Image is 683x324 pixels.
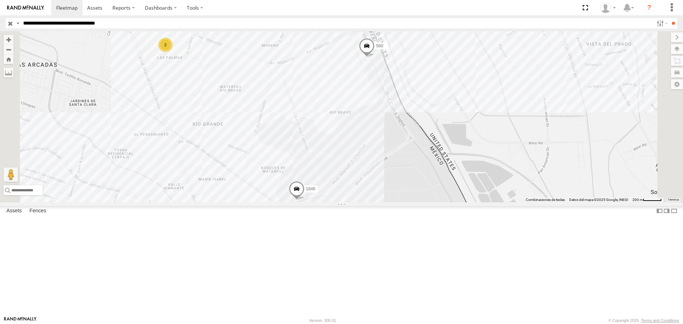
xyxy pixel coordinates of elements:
div: 2 [158,38,173,52]
span: 200 m [632,198,643,202]
label: Map Settings [671,79,683,89]
label: Measure [4,68,14,78]
button: Escala del mapa: 200 m por 49 píxeles [630,197,664,202]
div: © Copyright 2025 - [608,318,679,323]
i: ? [644,2,655,14]
span: 560 [376,44,383,49]
label: Assets [3,206,25,216]
label: Search Filter Options [654,18,669,28]
span: 1646 [306,186,316,191]
a: Terms and Conditions [641,318,679,323]
a: Visit our Website [4,317,37,324]
button: Arrastra al hombrecito al mapa para abrir Street View [4,168,18,182]
a: Términos [668,198,679,201]
button: Zoom in [4,35,14,44]
label: Hide Summary Table [671,206,678,216]
div: Version: 305.01 [309,318,336,323]
label: Dock Summary Table to the Right [663,206,670,216]
button: Zoom Home [4,54,14,64]
label: Search Query [15,18,21,28]
button: Combinaciones de teclas [526,197,565,202]
label: Fences [26,206,50,216]
label: Dock Summary Table to the Left [656,206,663,216]
span: Datos del mapa ©2025 Google, INEGI [569,198,628,202]
img: rand-logo.svg [7,5,44,10]
div: Cesar Amaya [598,2,618,13]
button: Zoom out [4,44,14,54]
